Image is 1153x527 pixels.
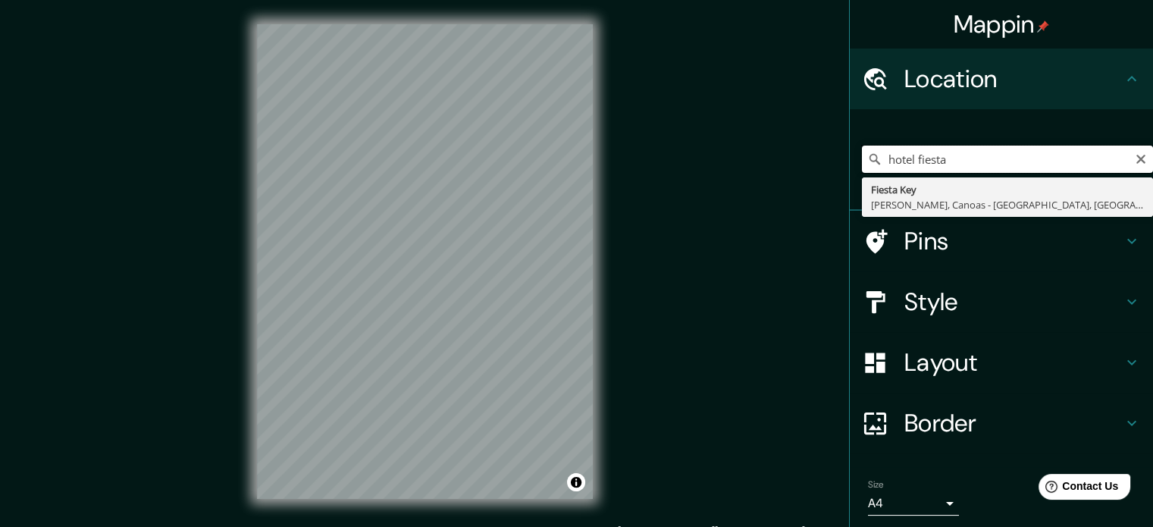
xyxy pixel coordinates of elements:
[257,24,593,499] canvas: Map
[871,182,1144,197] div: Fiesta Key
[868,491,959,516] div: A4
[904,287,1123,317] h4: Style
[1018,468,1136,510] iframe: Help widget launcher
[850,49,1153,109] div: Location
[954,9,1050,39] h4: Mappin
[850,332,1153,393] div: Layout
[567,473,585,491] button: Toggle attribution
[904,64,1123,94] h4: Location
[862,146,1153,173] input: Pick your city or area
[904,408,1123,438] h4: Border
[1037,20,1049,33] img: pin-icon.png
[850,393,1153,453] div: Border
[904,226,1123,256] h4: Pins
[850,271,1153,332] div: Style
[868,478,884,491] label: Size
[850,211,1153,271] div: Pins
[1135,151,1147,165] button: Clear
[904,347,1123,378] h4: Layout
[871,197,1144,212] div: [PERSON_NAME], Canoas - [GEOGRAPHIC_DATA], [GEOGRAPHIC_DATA]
